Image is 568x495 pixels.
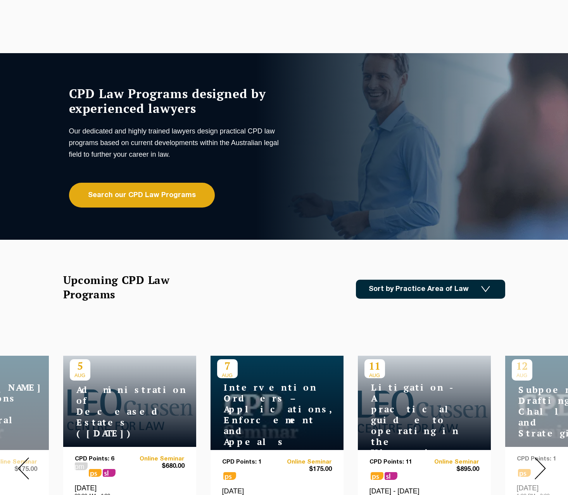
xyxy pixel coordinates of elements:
[75,462,88,470] span: pm
[487,20,520,53] a: About Us
[424,466,479,474] span: $895.00
[129,462,185,471] span: $680.00
[369,459,425,466] p: CPD Points: 11
[217,359,238,372] p: 7
[304,4,351,12] a: Book CPD Programs
[70,384,167,439] h4: Administration of Deceased Estates ([DATE])
[103,469,116,477] span: sl
[69,86,282,116] h1: CPD Law Programs designed by experienced lawyers
[115,20,182,53] a: Practical Legal Training
[69,125,282,160] p: Our dedicated and highly trained lawyers design practical CPD law programs based on current devel...
[89,469,102,477] span: ps
[230,20,312,53] a: Practice Management Course
[432,4,464,12] a: 1300 039 031
[356,280,505,299] a: Sort by Practice Area of Law
[223,472,236,480] span: ps
[364,382,461,480] h4: Litigation - A practical guide to operating in the Victorian Courts ([DATE])
[364,359,385,372] p: 11
[434,5,463,11] span: 1300 039 031
[535,457,546,479] img: Next
[277,466,332,474] span: $175.00
[17,9,103,45] a: [PERSON_NAME] Centre for Law
[380,20,449,53] a: Medicare Billing Course
[222,459,277,466] p: CPD Points: 1
[251,4,296,12] a: PLT Learning Portal
[63,273,189,301] h2: Upcoming CPD Law Programs
[182,20,229,53] a: CPD Programs
[449,20,487,53] a: Venue Hire
[364,372,385,378] span: AUG
[312,20,380,53] a: Traineeship Workshops
[217,372,238,378] span: AUG
[129,456,185,462] a: Online Seminar
[217,382,314,447] h4: Intervention Orders – Applications, Enforcement and Appeals
[371,472,383,480] span: ps
[385,472,397,480] span: sl
[70,359,90,372] p: 5
[69,183,215,208] a: Search our CPD Law Programs
[424,459,479,466] a: Online Seminar
[362,4,417,12] a: Pre-Recorded Webcasts
[70,372,90,378] span: AUG
[481,286,490,292] img: Icon
[75,456,130,462] p: CPD Points: 6
[277,459,332,466] a: Online Seminar
[18,457,29,479] img: Prev
[520,20,551,53] a: Contact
